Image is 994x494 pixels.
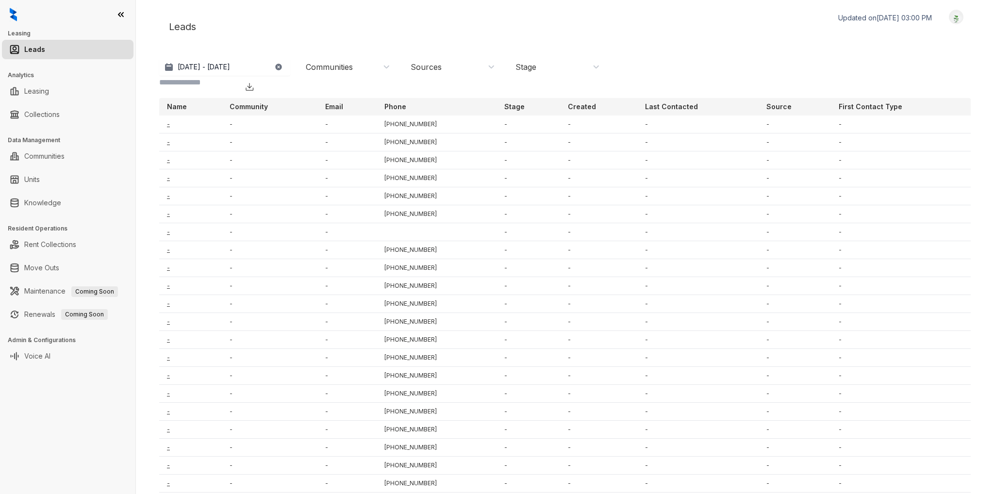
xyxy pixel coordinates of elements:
td: - [831,241,971,259]
td: - [831,151,971,169]
td: - [159,295,222,313]
li: Leads [2,40,133,59]
td: - [317,385,377,403]
td: - [317,277,377,295]
td: - [222,295,317,313]
a: Move Outs [24,258,59,278]
td: - [159,241,222,259]
td: - [222,133,317,151]
div: Communities [306,62,353,72]
td: - [497,403,560,421]
p: Created [568,102,596,112]
td: [PHONE_NUMBER] [377,241,497,259]
td: [PHONE_NUMBER] [377,475,497,493]
td: - [317,475,377,493]
td: - [637,277,758,295]
td: - [759,133,831,151]
td: - [637,385,758,403]
td: - [159,367,222,385]
td: - [497,295,560,313]
td: - [560,133,637,151]
p: Stage [504,102,525,112]
a: Units [24,170,40,189]
td: - [637,205,758,223]
td: - [637,349,758,367]
td: - [831,313,971,331]
p: Phone [384,102,406,112]
li: Renewals [2,305,133,324]
a: Leasing [24,82,49,101]
td: - [637,151,758,169]
td: - [497,151,560,169]
td: - [159,151,222,169]
td: - [497,115,560,133]
td: - [317,349,377,367]
td: - [159,259,222,277]
td: - [759,277,831,295]
td: - [560,385,637,403]
td: - [159,169,222,187]
td: - [497,313,560,331]
td: - [831,277,971,295]
td: [PHONE_NUMBER] [377,205,497,223]
td: [PHONE_NUMBER] [377,115,497,133]
td: - [497,475,560,493]
td: - [759,349,831,367]
li: Units [2,170,133,189]
td: - [831,295,971,313]
a: Leads [24,40,45,59]
div: Stage [515,62,536,72]
td: - [637,403,758,421]
td: - [637,259,758,277]
td: - [560,475,637,493]
td: - [497,133,560,151]
td: - [317,115,377,133]
td: - [222,115,317,133]
td: - [831,187,971,205]
td: - [831,457,971,475]
td: [PHONE_NUMBER] [377,421,497,439]
td: - [637,475,758,493]
td: - [637,295,758,313]
td: - [560,313,637,331]
td: - [759,313,831,331]
td: - [560,439,637,457]
td: - [831,223,971,241]
img: SearchIcon [167,88,177,98]
td: - [759,115,831,133]
td: - [831,475,971,493]
td: [PHONE_NUMBER] [377,277,497,295]
td: - [317,457,377,475]
td: - [222,367,317,385]
td: - [831,115,971,133]
td: - [831,169,971,187]
td: - [637,133,758,151]
td: - [159,439,222,457]
td: - [759,385,831,403]
td: - [222,349,317,367]
td: - [222,313,317,331]
td: - [497,277,560,295]
td: - [560,421,637,439]
td: - [497,241,560,259]
button: [DATE] - [DATE] [159,58,290,76]
h3: Analytics [8,71,135,80]
td: - [159,205,222,223]
td: - [759,295,831,313]
td: - [222,475,317,493]
td: - [159,313,222,331]
td: - [159,421,222,439]
td: - [222,169,317,187]
td: - [317,241,377,259]
td: - [317,169,377,187]
h3: Admin & Configurations [8,336,135,345]
td: - [560,259,637,277]
td: - [759,187,831,205]
p: Community [230,102,268,112]
td: [PHONE_NUMBER] [377,313,497,331]
td: - [831,349,971,367]
td: - [560,331,637,349]
td: - [759,241,831,259]
td: - [497,205,560,223]
td: - [317,295,377,313]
